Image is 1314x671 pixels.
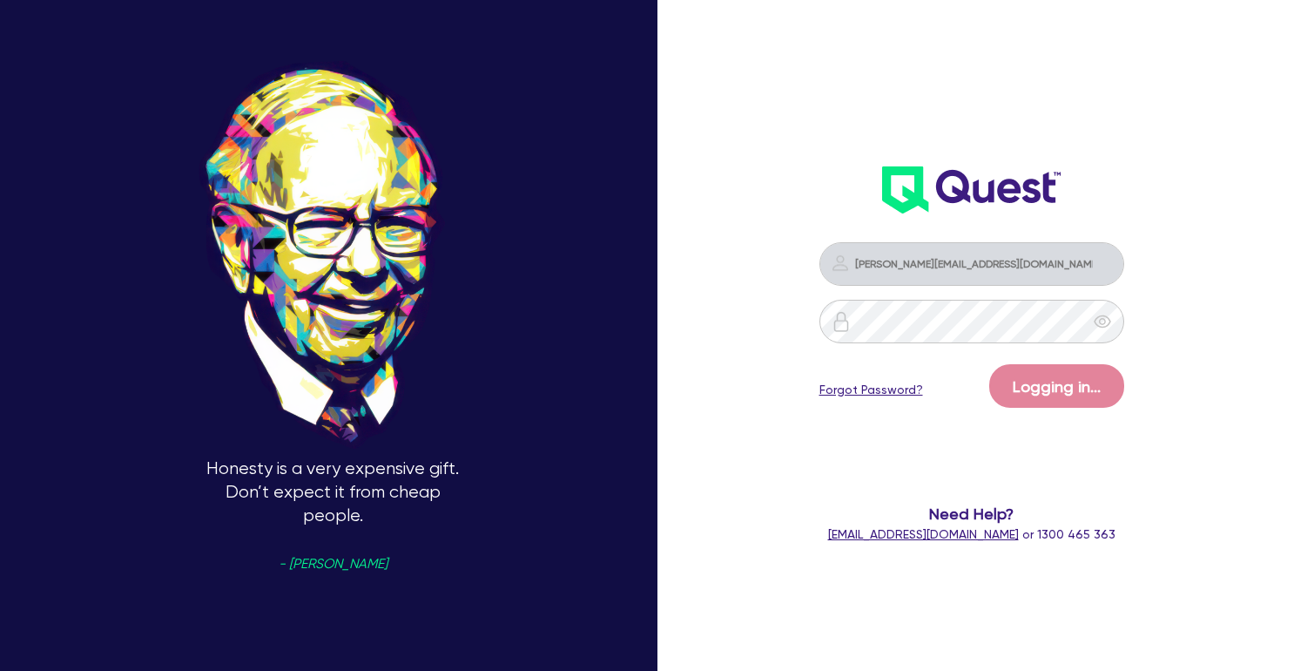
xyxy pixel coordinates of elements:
span: - [PERSON_NAME] [279,558,387,571]
span: or 1300 465 363 [828,527,1115,541]
input: Email address [819,242,1124,286]
span: Need Help? [801,502,1141,525]
button: Logging in... [989,364,1124,408]
img: wH2k97JdezQIQAAAABJRU5ErkJggg== [882,166,1061,213]
a: [EMAIL_ADDRESS][DOMAIN_NAME] [828,527,1019,541]
a: Forgot Password? [819,381,923,399]
span: eye [1094,313,1111,330]
img: icon-password [831,311,852,332]
img: icon-password [830,253,851,274]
